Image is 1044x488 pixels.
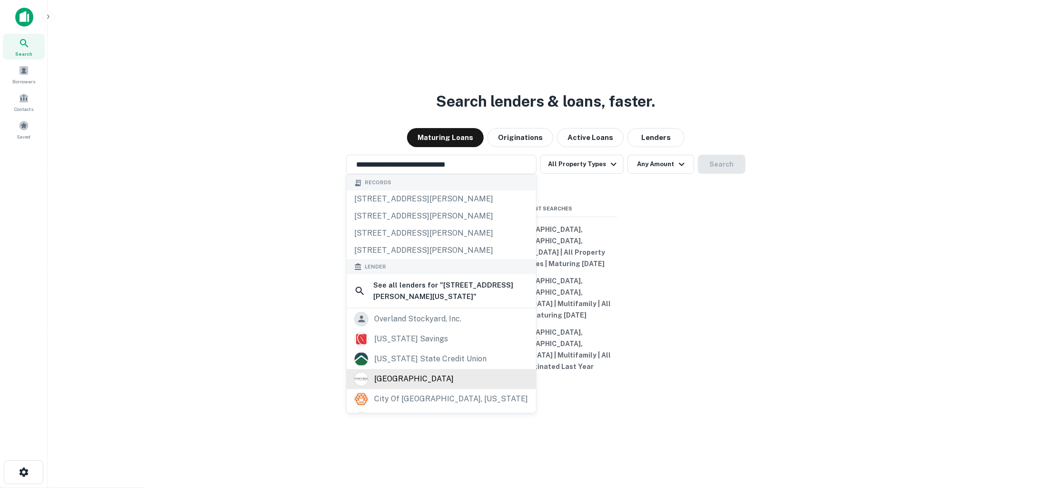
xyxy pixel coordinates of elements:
[374,352,487,366] div: [US_STATE] state credit union
[15,50,32,58] span: Search
[3,117,45,142] a: Saved
[627,128,685,147] button: Lenders
[374,332,448,346] div: [US_STATE] savings
[475,205,617,213] span: Recent Searches
[347,409,536,429] a: martha's vineyard bank
[347,309,536,329] a: overland stockyard, inc.
[475,324,617,375] button: [GEOGRAPHIC_DATA], [GEOGRAPHIC_DATA], [GEOGRAPHIC_DATA] | Multifamily | All Types | Originated La...
[374,412,459,426] div: martha's vineyard bank
[347,225,536,242] div: [STREET_ADDRESS][PERSON_NAME]
[355,352,368,366] img: picture
[347,389,536,409] a: city of [GEOGRAPHIC_DATA], [US_STATE]
[12,78,35,85] span: Borrowers
[3,61,45,87] a: Borrowers
[365,263,386,271] span: Lender
[355,372,368,386] img: picture
[365,179,391,187] span: Records
[355,392,368,406] img: picture
[557,128,624,147] button: Active Loans
[347,242,536,259] div: [STREET_ADDRESS][PERSON_NAME]
[374,312,461,326] div: overland stockyard, inc.
[14,105,33,113] span: Contacts
[347,208,536,225] div: [STREET_ADDRESS][PERSON_NAME]
[374,372,454,386] div: [GEOGRAPHIC_DATA]
[15,8,33,27] img: capitalize-icon.png
[407,128,484,147] button: Maturing Loans
[487,128,553,147] button: Originations
[540,155,623,174] button: All Property Types
[3,89,45,115] a: Contacts
[475,221,617,272] button: [GEOGRAPHIC_DATA], [GEOGRAPHIC_DATA], [GEOGRAPHIC_DATA] | All Property Types | All Types | Maturi...
[347,369,536,389] a: [GEOGRAPHIC_DATA]
[373,280,528,302] h6: See all lenders for " [STREET_ADDRESS][PERSON_NAME][US_STATE] "
[996,412,1044,458] iframe: Chat Widget
[3,34,45,60] a: Search
[347,190,536,208] div: [STREET_ADDRESS][PERSON_NAME]
[347,329,536,349] a: [US_STATE] savings
[627,155,694,174] button: Any Amount
[347,349,536,369] a: [US_STATE] state credit union
[355,332,368,346] img: picture
[475,272,617,324] button: [GEOGRAPHIC_DATA], [GEOGRAPHIC_DATA], [GEOGRAPHIC_DATA] | Multifamily | All Types | Maturing [DATE]
[437,90,656,113] h3: Search lenders & loans, faster.
[17,133,31,140] span: Saved
[355,412,368,426] img: picture
[374,392,528,406] div: city of [GEOGRAPHIC_DATA], [US_STATE]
